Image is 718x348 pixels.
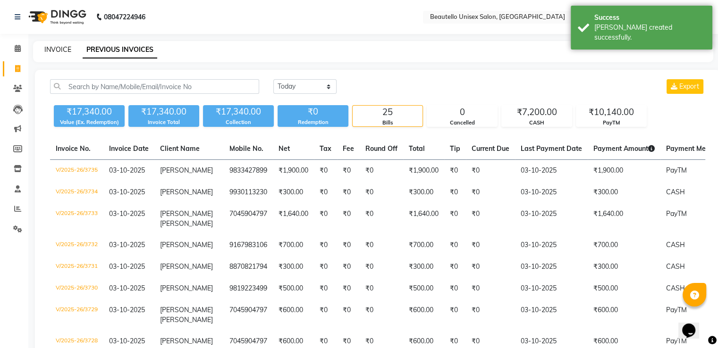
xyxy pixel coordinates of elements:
[360,278,403,299] td: ₹0
[54,118,125,126] div: Value (Ex. Redemption)
[109,262,145,271] span: 03-10-2025
[109,240,145,249] span: 03-10-2025
[353,119,422,127] div: Bills
[273,278,314,299] td: ₹500.00
[273,299,314,331] td: ₹600.00
[403,299,444,331] td: ₹600.00
[444,203,466,234] td: ₹0
[666,284,685,292] span: CASH
[594,13,705,23] div: Success
[360,256,403,278] td: ₹0
[314,160,337,182] td: ₹0
[466,299,515,331] td: ₹0
[427,119,497,127] div: Cancelled
[667,79,703,94] button: Export
[337,203,360,234] td: ₹0
[515,160,588,182] td: 03-10-2025
[320,144,331,153] span: Tax
[679,82,699,91] span: Export
[50,256,103,278] td: V/2025-26/3731
[109,144,149,153] span: Invoice Date
[588,299,660,331] td: ₹600.00
[360,160,403,182] td: ₹0
[403,278,444,299] td: ₹500.00
[337,256,360,278] td: ₹0
[521,144,582,153] span: Last Payment Date
[50,203,103,234] td: V/2025-26/3733
[666,166,687,174] span: PayTM
[224,278,273,299] td: 9819223499
[279,144,290,153] span: Net
[160,144,200,153] span: Client Name
[50,299,103,331] td: V/2025-26/3729
[160,188,213,196] span: [PERSON_NAME]
[666,240,685,249] span: CASH
[109,188,145,196] span: 03-10-2025
[314,234,337,256] td: ₹0
[409,144,425,153] span: Total
[365,144,397,153] span: Round Off
[273,160,314,182] td: ₹1,900.00
[343,144,354,153] span: Fee
[24,4,89,30] img: logo
[427,106,497,119] div: 0
[472,144,509,153] span: Current Due
[109,306,145,314] span: 03-10-2025
[314,299,337,331] td: ₹0
[666,337,687,345] span: PayTM
[160,262,213,271] span: [PERSON_NAME]
[444,234,466,256] td: ₹0
[160,306,213,314] span: [PERSON_NAME]
[44,45,71,54] a: INVOICE
[224,256,273,278] td: 8870821794
[444,256,466,278] td: ₹0
[444,278,466,299] td: ₹0
[229,144,263,153] span: Mobile No.
[273,234,314,256] td: ₹700.00
[314,278,337,299] td: ₹0
[450,144,460,153] span: Tip
[588,278,660,299] td: ₹500.00
[403,203,444,234] td: ₹1,640.00
[466,182,515,203] td: ₹0
[337,278,360,299] td: ₹0
[466,203,515,234] td: ₹0
[337,234,360,256] td: ₹0
[50,160,103,182] td: V/2025-26/3735
[203,105,274,118] div: ₹17,340.00
[588,234,660,256] td: ₹700.00
[353,106,422,119] div: 25
[444,182,466,203] td: ₹0
[360,234,403,256] td: ₹0
[515,203,588,234] td: 03-10-2025
[224,203,273,234] td: 7045904797
[109,284,145,292] span: 03-10-2025
[466,160,515,182] td: ₹0
[502,119,572,127] div: CASH
[403,160,444,182] td: ₹1,900.00
[104,4,145,30] b: 08047224946
[278,105,348,118] div: ₹0
[666,306,687,314] span: PayTM
[314,203,337,234] td: ₹0
[678,310,709,339] iframe: chat widget
[109,209,145,218] span: 03-10-2025
[56,144,91,153] span: Invoice No.
[203,118,274,126] div: Collection
[588,256,660,278] td: ₹300.00
[50,79,259,94] input: Search by Name/Mobile/Email/Invoice No
[515,278,588,299] td: 03-10-2025
[666,188,685,196] span: CASH
[337,299,360,331] td: ₹0
[83,41,157,58] a: PREVIOUS INVOICES
[54,105,125,118] div: ₹17,340.00
[224,299,273,331] td: 7045904797
[502,106,572,119] div: ₹7,200.00
[50,234,103,256] td: V/2025-26/3732
[109,337,145,345] span: 03-10-2025
[515,182,588,203] td: 03-10-2025
[403,182,444,203] td: ₹300.00
[128,118,199,126] div: Invoice Total
[594,23,705,42] div: Bill created successfully.
[515,256,588,278] td: 03-10-2025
